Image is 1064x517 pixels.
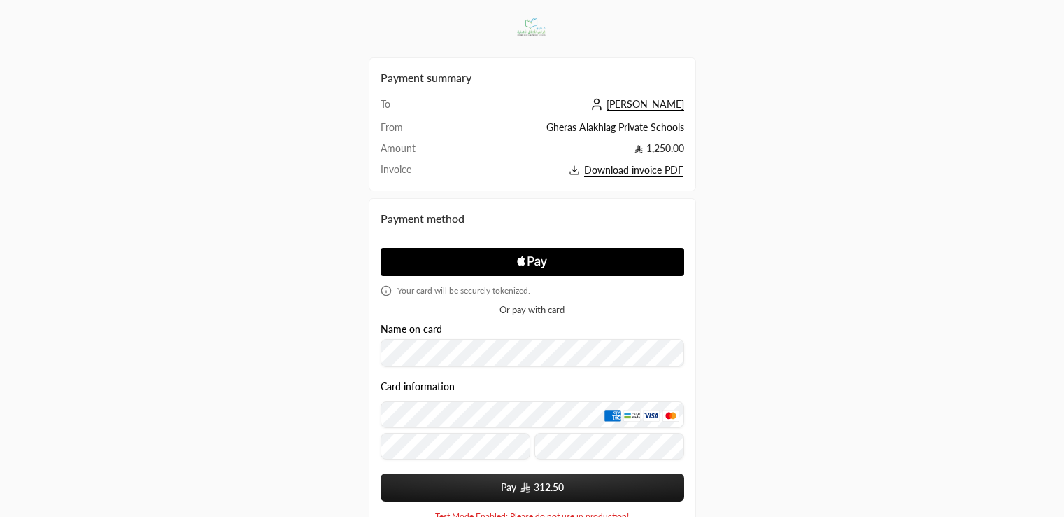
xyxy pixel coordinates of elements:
[623,410,640,421] img: MADA
[441,142,683,163] td: 1,250.00
[643,410,660,421] img: Visa
[499,305,565,315] span: Or pay with card
[587,98,684,110] a: [PERSON_NAME]
[381,433,530,460] input: Expiry date
[381,381,455,392] legend: Card information
[397,285,530,296] span: Your card will be securely tokenized.
[441,163,683,179] button: Download invoice PDF
[381,401,684,428] input: Credit Card
[381,324,684,368] div: Name on card
[381,381,684,464] div: Card information
[381,120,442,142] td: From
[520,482,530,493] img: SAR
[381,324,442,335] label: Name on card
[662,410,679,421] img: MasterCard
[604,410,621,421] img: AMEX
[381,142,442,163] td: Amount
[534,481,564,495] span: 312.50
[381,474,684,502] button: Pay SAR312.50
[441,120,683,142] td: Gheras Alakhlag Private Schools
[381,69,684,86] h2: Payment summary
[381,97,442,120] td: To
[534,433,684,460] input: CVC
[584,164,683,177] span: Download invoice PDF
[381,163,442,179] td: Invoice
[381,210,684,227] div: Payment method
[607,98,684,111] span: [PERSON_NAME]
[509,8,555,46] img: Company Logo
